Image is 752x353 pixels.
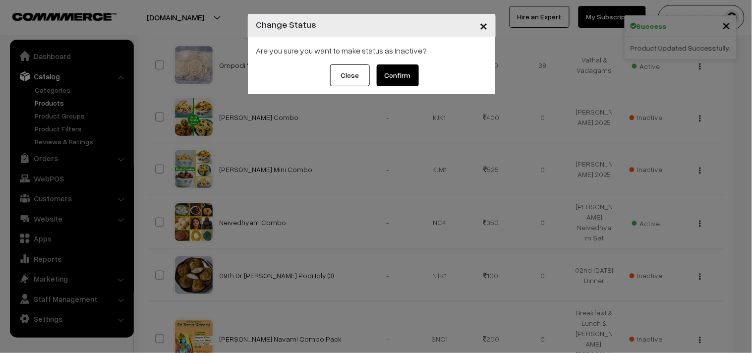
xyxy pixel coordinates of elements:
h4: Change Status [256,18,316,31]
button: Close [471,10,496,41]
div: Are you sure you want to make status as Inactive? [256,45,488,57]
span: × [479,16,488,34]
button: Close [330,64,370,86]
button: Confirm [377,64,419,86]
